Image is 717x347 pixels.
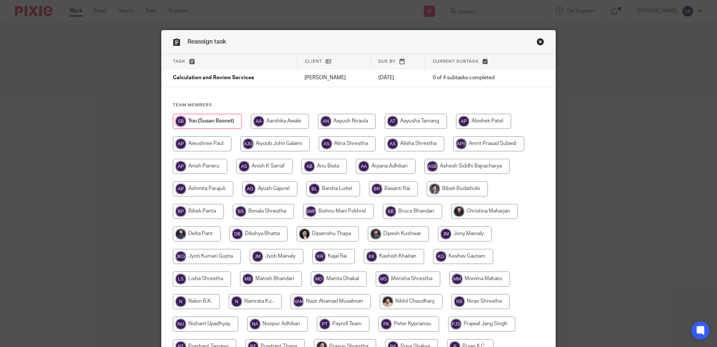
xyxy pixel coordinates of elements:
p: [PERSON_NAME] [304,74,363,81]
span: Reassign task [187,39,226,45]
h4: Team members [173,102,544,108]
span: Calculation and Review Services [173,75,254,81]
p: [DATE] [378,74,418,81]
span: Due by [378,59,396,63]
span: Current subtask [433,59,479,63]
span: Task [173,59,186,63]
td: 0 of 4 subtasks completed [425,69,526,87]
a: Close this dialog window [537,38,544,48]
span: Client [305,59,322,63]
